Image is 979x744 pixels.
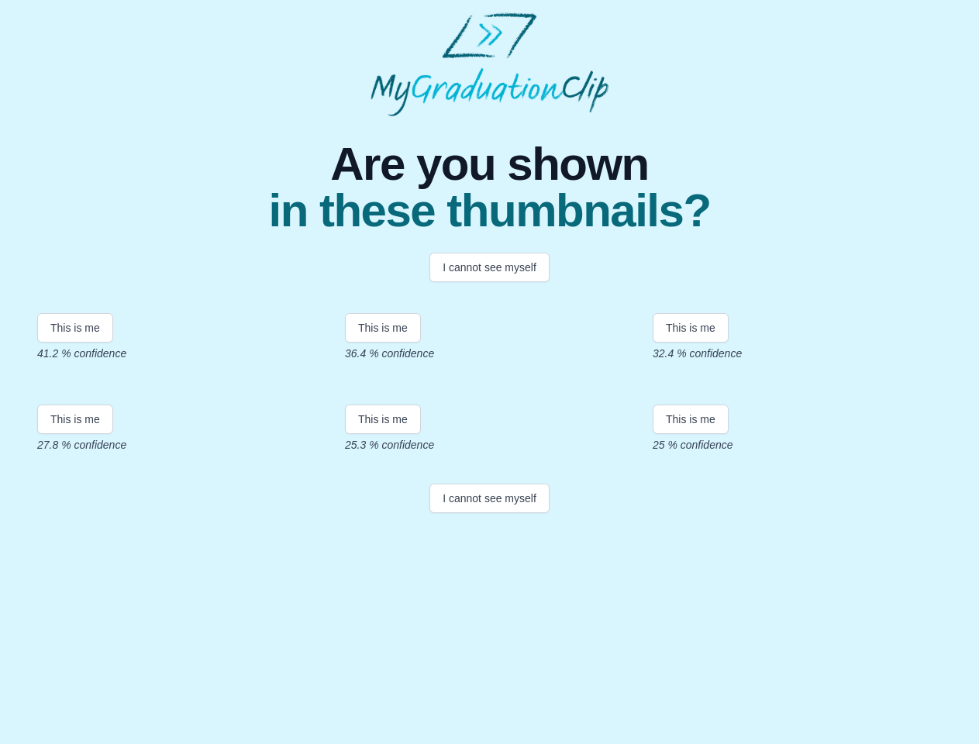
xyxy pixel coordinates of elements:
[345,313,421,343] button: This is me
[268,188,710,234] span: in these thumbnails?
[37,405,113,434] button: This is me
[371,12,609,116] img: MyGraduationClip
[37,437,326,453] p: 27.8 % confidence
[345,437,634,453] p: 25.3 % confidence
[37,346,326,361] p: 41.2 % confidence
[653,405,729,434] button: This is me
[37,313,113,343] button: This is me
[345,346,634,361] p: 36.4 % confidence
[268,141,710,188] span: Are you shown
[653,437,942,453] p: 25 % confidence
[653,313,729,343] button: This is me
[653,346,942,361] p: 32.4 % confidence
[345,405,421,434] button: This is me
[429,484,550,513] button: I cannot see myself
[429,253,550,282] button: I cannot see myself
